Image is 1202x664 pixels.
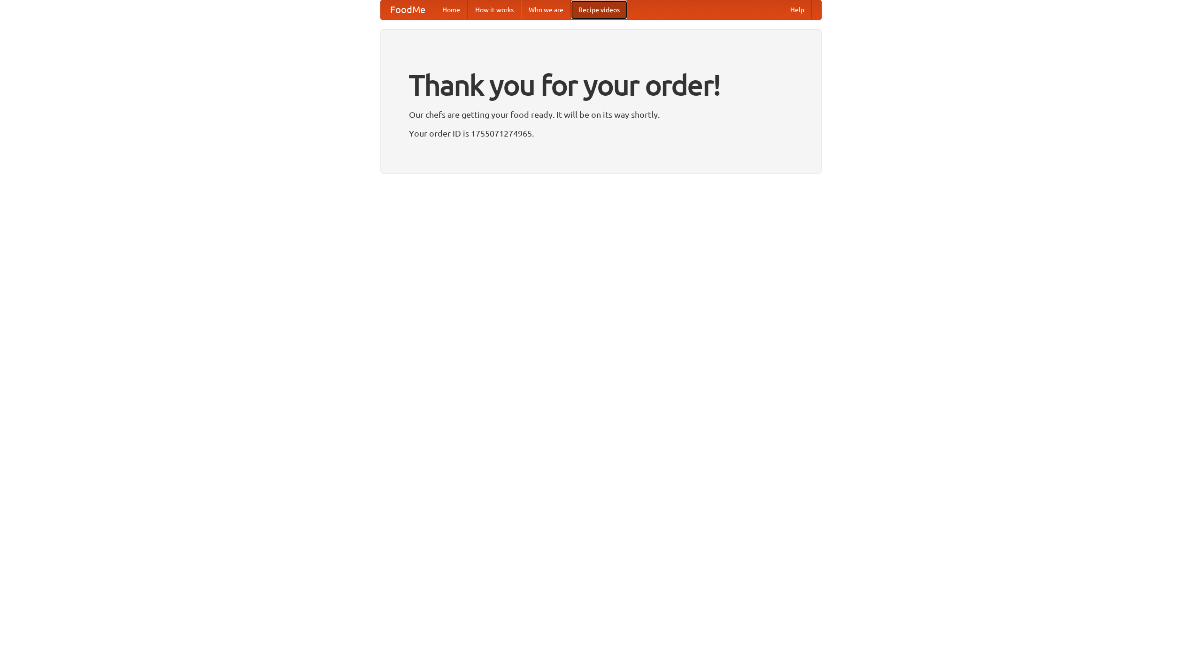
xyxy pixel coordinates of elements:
a: Recipe videos [571,0,627,19]
p: Our chefs are getting your food ready. It will be on its way shortly. [409,107,793,122]
p: Your order ID is 1755071274965. [409,126,793,140]
a: Help [783,0,812,19]
a: Who we are [521,0,571,19]
a: Home [435,0,468,19]
a: FoodMe [381,0,435,19]
a: How it works [468,0,521,19]
h1: Thank you for your order! [409,62,793,107]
